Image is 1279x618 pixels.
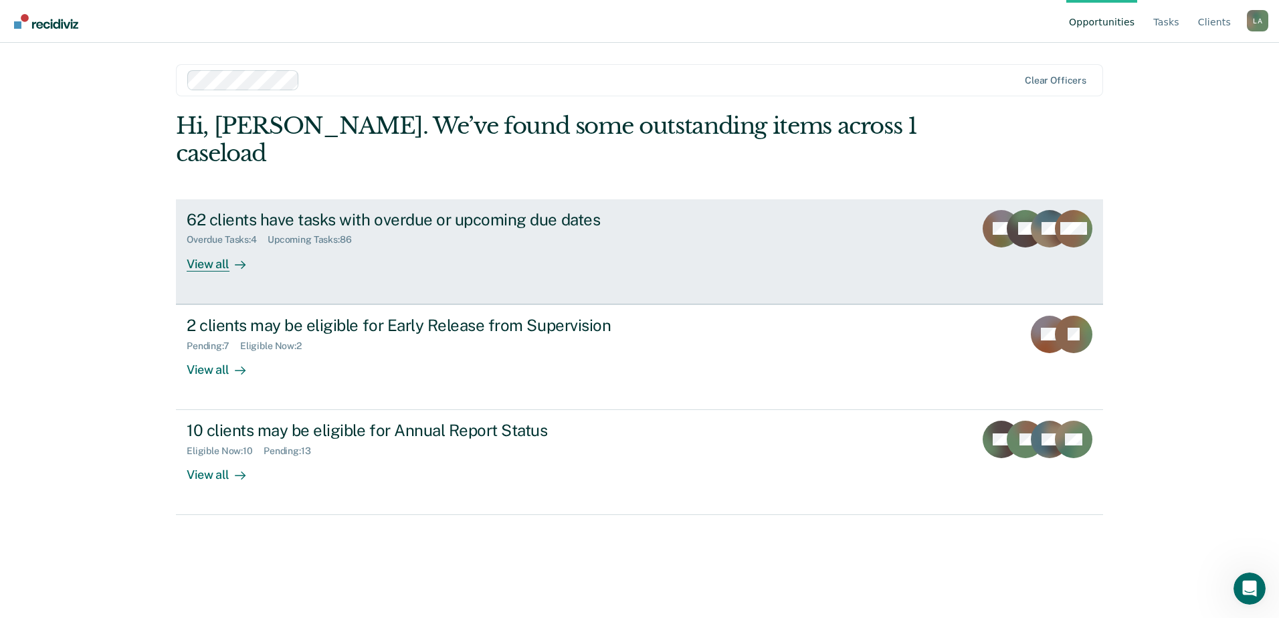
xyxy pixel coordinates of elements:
div: Eligible Now : 2 [240,340,312,352]
div: 2 clients may be eligible for Early Release from Supervision [187,316,656,335]
div: Overdue Tasks : 4 [187,234,268,245]
a: 10 clients may be eligible for Annual Report StatusEligible Now:10Pending:13View all [176,410,1103,515]
div: L A [1247,10,1268,31]
button: Profile dropdown button [1247,10,1268,31]
div: Upcoming Tasks : 86 [268,234,363,245]
div: Pending : 7 [187,340,240,352]
div: Eligible Now : 10 [187,445,264,457]
div: View all [187,245,262,272]
div: Clear officers [1025,75,1086,86]
div: View all [187,457,262,483]
iframe: Intercom live chat [1234,573,1266,605]
div: View all [187,351,262,377]
div: 62 clients have tasks with overdue or upcoming due dates [187,210,656,229]
a: 62 clients have tasks with overdue or upcoming due datesOverdue Tasks:4Upcoming Tasks:86View all [176,199,1103,304]
div: 10 clients may be eligible for Annual Report Status [187,421,656,440]
a: 2 clients may be eligible for Early Release from SupervisionPending:7Eligible Now:2View all [176,304,1103,410]
div: Pending : 13 [264,445,322,457]
div: Hi, [PERSON_NAME]. We’ve found some outstanding items across 1 caseload [176,112,918,167]
img: Recidiviz [14,14,78,29]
